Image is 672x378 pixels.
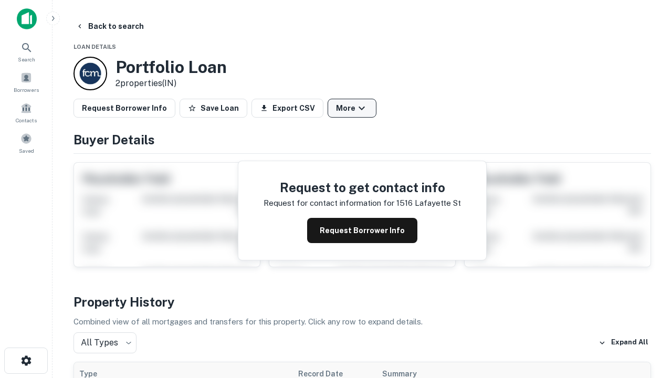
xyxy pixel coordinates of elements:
h4: Request to get contact info [264,178,461,197]
p: Request for contact information for [264,197,394,209]
span: Search [18,55,35,64]
button: More [328,99,376,118]
span: Borrowers [14,86,39,94]
button: Save Loan [180,99,247,118]
h3: Portfolio Loan [115,57,227,77]
button: Export CSV [251,99,323,118]
button: Request Borrower Info [73,99,175,118]
p: Combined view of all mortgages and transfers for this property. Click any row to expand details. [73,316,651,328]
span: Loan Details [73,44,116,50]
button: Back to search [71,17,148,36]
p: 2 properties (IN) [115,77,227,90]
img: capitalize-icon.png [17,8,37,29]
h4: Property History [73,292,651,311]
span: Saved [19,146,34,155]
a: Saved [3,129,49,157]
div: All Types [73,332,136,353]
p: 1516 lafayette st [396,197,461,209]
a: Contacts [3,98,49,127]
h4: Buyer Details [73,130,651,149]
button: Request Borrower Info [307,218,417,243]
span: Contacts [16,116,37,124]
a: Search [3,37,49,66]
iframe: Chat Widget [619,260,672,311]
button: Expand All [596,335,651,351]
a: Borrowers [3,68,49,96]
